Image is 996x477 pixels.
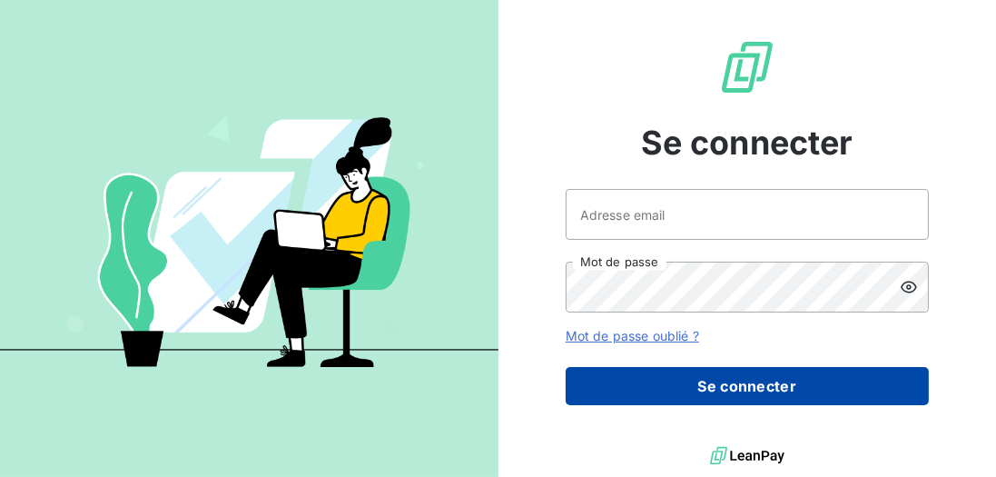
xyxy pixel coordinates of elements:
[718,38,776,96] img: Logo LeanPay
[566,367,929,405] button: Se connecter
[566,189,929,240] input: placeholder
[641,118,853,167] span: Se connecter
[710,442,784,470] img: logo
[566,328,699,343] a: Mot de passe oublié ?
